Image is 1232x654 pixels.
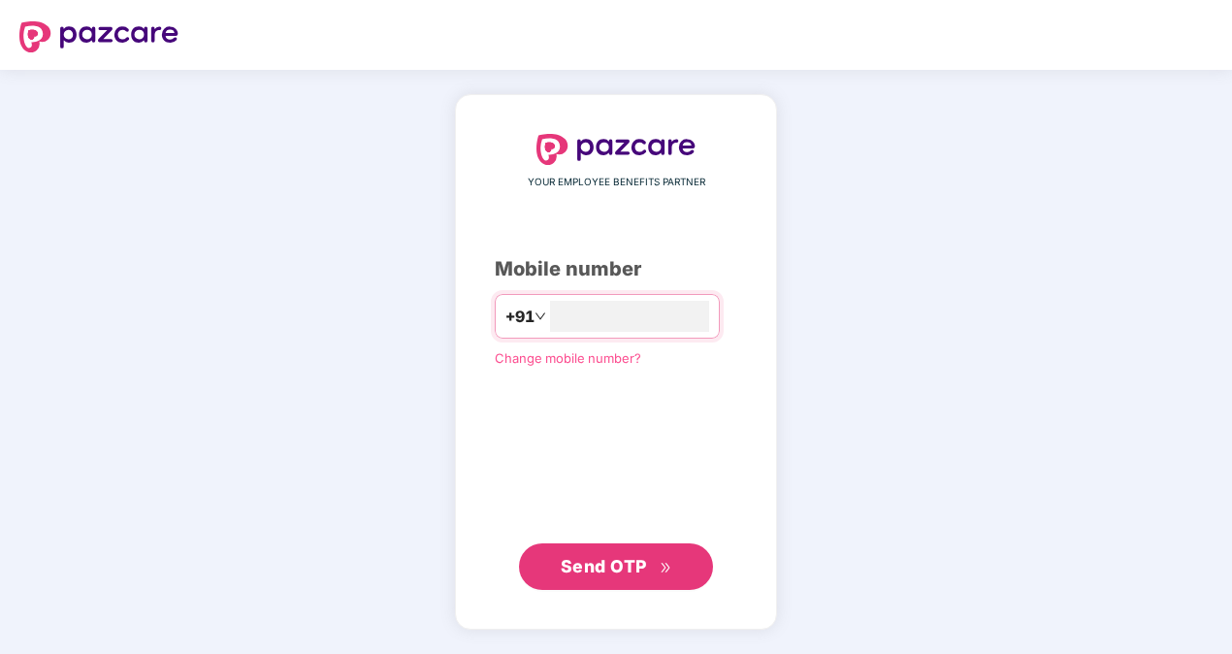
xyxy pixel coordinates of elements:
[561,556,647,576] span: Send OTP
[505,305,535,329] span: +91
[519,543,713,590] button: Send OTPdouble-right
[535,311,546,322] span: down
[495,254,737,284] div: Mobile number
[495,350,641,366] a: Change mobile number?
[528,175,705,190] span: YOUR EMPLOYEE BENEFITS PARTNER
[19,21,178,52] img: logo
[536,134,696,165] img: logo
[660,562,672,574] span: double-right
